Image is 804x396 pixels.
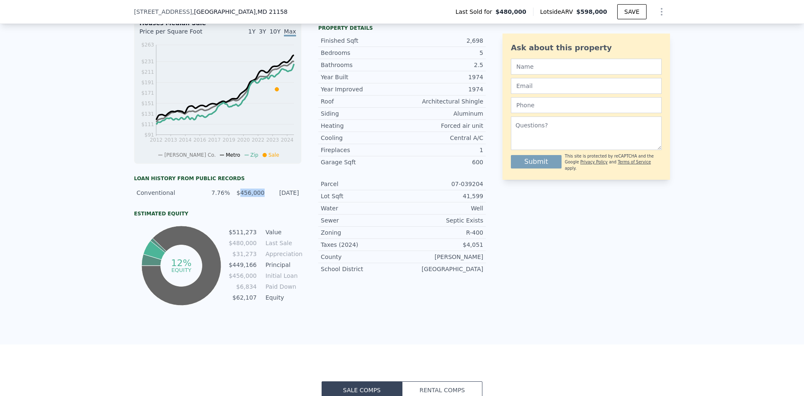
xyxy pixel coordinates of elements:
tspan: 2016 [193,137,206,143]
div: School District [321,265,402,273]
div: County [321,253,402,261]
span: Lotside ARV [540,8,576,16]
div: Property details [318,25,486,31]
span: 10Y [270,28,281,35]
div: $456,000 [235,189,264,197]
td: $456,000 [228,271,257,280]
div: Ask about this property [511,42,662,54]
div: $4,051 [402,241,483,249]
div: Zoning [321,228,402,237]
td: $449,166 [228,260,257,269]
td: Value [264,228,301,237]
div: Price per Square Foot [139,27,218,41]
div: Well [402,204,483,212]
div: Bedrooms [321,49,402,57]
div: Aluminum [402,109,483,118]
tspan: $91 [144,132,154,138]
div: Taxes (2024) [321,241,402,249]
tspan: 2019 [222,137,235,143]
td: $31,273 [228,249,257,259]
a: Terms of Service [618,160,651,164]
td: Equity [264,293,301,302]
div: Garage Sqft [321,158,402,166]
tspan: 2014 [179,137,192,143]
div: 600 [402,158,483,166]
div: Year Built [321,73,402,81]
span: Sale [268,152,279,158]
span: Last Sold for [456,8,496,16]
div: Sewer [321,216,402,225]
div: Cooling [321,134,402,142]
td: Appreciation [264,249,301,259]
div: Conventional [137,189,196,197]
div: Architectural Shingle [402,97,483,106]
span: , [GEOGRAPHIC_DATA] [192,8,288,16]
tspan: $263 [141,42,154,48]
tspan: 2017 [208,137,221,143]
tspan: 2024 [281,137,294,143]
span: Metro [226,152,240,158]
div: Loan history from public records [134,175,301,182]
tspan: $231 [141,59,154,65]
div: 7.76% [201,189,230,197]
span: [PERSON_NAME] Co. [164,152,216,158]
div: 07-039204 [402,180,483,188]
tspan: equity [171,267,191,273]
a: Privacy Policy [580,160,608,164]
td: $6,834 [228,282,257,291]
div: Roof [321,97,402,106]
div: Bathrooms [321,61,402,69]
tspan: $171 [141,90,154,96]
div: 5 [402,49,483,57]
div: Water [321,204,402,212]
span: Zip [250,152,258,158]
td: Last Sale [264,238,301,248]
div: Siding [321,109,402,118]
tspan: 2022 [252,137,265,143]
div: Heating [321,122,402,130]
tspan: $131 [141,111,154,117]
span: $480,000 [495,8,526,16]
div: [DATE] [270,189,299,197]
td: Principal [264,260,301,269]
tspan: 2012 [150,137,163,143]
tspan: $211 [141,69,154,75]
tspan: 12% [171,258,191,268]
div: Parcel [321,180,402,188]
div: Fireplaces [321,146,402,154]
button: Submit [511,155,562,168]
tspan: $111 [141,122,154,127]
tspan: 2013 [164,137,177,143]
tspan: $191 [141,80,154,85]
tspan: 2020 [237,137,250,143]
div: Year Improved [321,85,402,93]
div: 1974 [402,85,483,93]
div: 41,599 [402,192,483,200]
td: Initial Loan [264,271,301,280]
td: $511,273 [228,228,257,237]
div: Estimated Equity [134,210,301,217]
div: Forced air unit [402,122,483,130]
div: 1 [402,146,483,154]
div: [PERSON_NAME] [402,253,483,261]
button: SAVE [617,4,647,19]
button: Show Options [653,3,670,20]
span: 3Y [259,28,266,35]
span: $598,000 [576,8,607,15]
div: Lot Sqft [321,192,402,200]
input: Email [511,78,662,94]
input: Phone [511,97,662,113]
tspan: $151 [141,101,154,106]
td: Paid Down [264,282,301,291]
input: Name [511,59,662,75]
div: R-400 [402,228,483,237]
span: 1Y [248,28,255,35]
span: [STREET_ADDRESS] [134,8,192,16]
span: , MD 21158 [255,8,287,15]
div: Central A/C [402,134,483,142]
div: This site is protected by reCAPTCHA and the Google and apply. [565,153,662,171]
div: 2,698 [402,36,483,45]
span: Max [284,28,296,36]
tspan: 2023 [266,137,279,143]
div: Septic Exists [402,216,483,225]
